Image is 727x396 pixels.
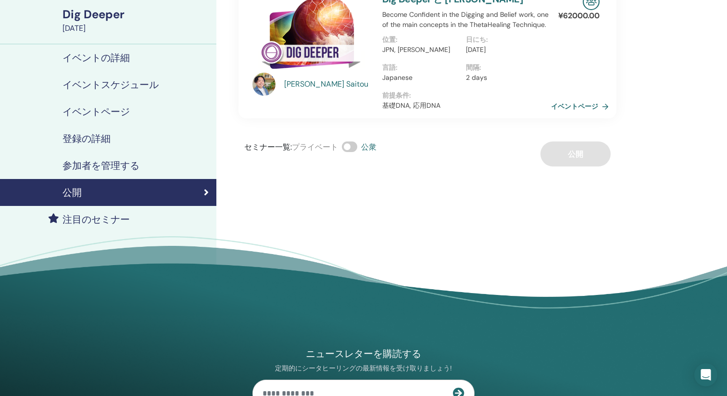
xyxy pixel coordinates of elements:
h4: 注目のセミナー [63,214,130,225]
span: 公衆 [361,142,376,152]
h4: 登録の詳細 [63,133,111,144]
img: default.jpg [252,73,276,96]
div: Open Intercom Messenger [694,363,717,386]
p: Become Confident in the Digging and Belief work, one of the main concepts in the ThetaHealing Tec... [382,10,550,30]
p: ¥ 62000.00 [558,10,600,22]
p: JPN, [PERSON_NAME] [382,45,460,55]
h4: イベントスケジュール [63,79,159,90]
p: 間隔 : [466,63,544,73]
p: 2 days [466,73,544,83]
a: [PERSON_NAME] Saitou [284,78,373,90]
div: [DATE] [63,23,211,34]
div: Dig Deeper [63,6,211,23]
p: Japanese [382,73,460,83]
p: 基礎DNA, 応用DNA [382,101,550,111]
p: 定期的にシータヒーリングの最新情報を受け取りましょう! [252,364,475,373]
p: 言語 : [382,63,460,73]
span: プライベート [292,142,338,152]
h4: イベントページ [63,106,130,117]
h4: 公開 [63,187,82,198]
p: 日にち : [466,35,544,45]
a: イベントページ [551,99,613,114]
p: [DATE] [466,45,544,55]
span: セミナー一覧 : [244,142,292,152]
h4: 参加者を管理する [63,160,139,171]
h4: イベントの詳細 [63,52,130,64]
h4: ニュースレターを購読する [252,347,475,360]
p: 位置 : [382,35,460,45]
p: 前提条件 : [382,90,550,101]
a: Dig Deeper[DATE] [57,6,216,34]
